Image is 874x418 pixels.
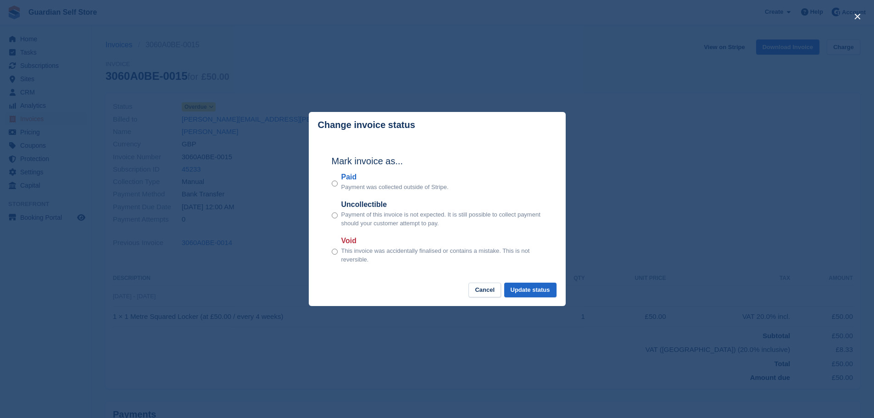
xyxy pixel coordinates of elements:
label: Uncollectible [341,199,543,210]
p: This invoice was accidentally finalised or contains a mistake. This is not reversible. [341,246,543,264]
button: close [850,9,865,24]
label: Paid [341,172,449,183]
p: Payment of this invoice is not expected. It is still possible to collect payment should your cust... [341,210,543,228]
button: Update status [504,283,557,298]
label: Void [341,235,543,246]
h2: Mark invoice as... [332,154,543,168]
p: Change invoice status [318,120,415,130]
p: Payment was collected outside of Stripe. [341,183,449,192]
button: Cancel [468,283,501,298]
